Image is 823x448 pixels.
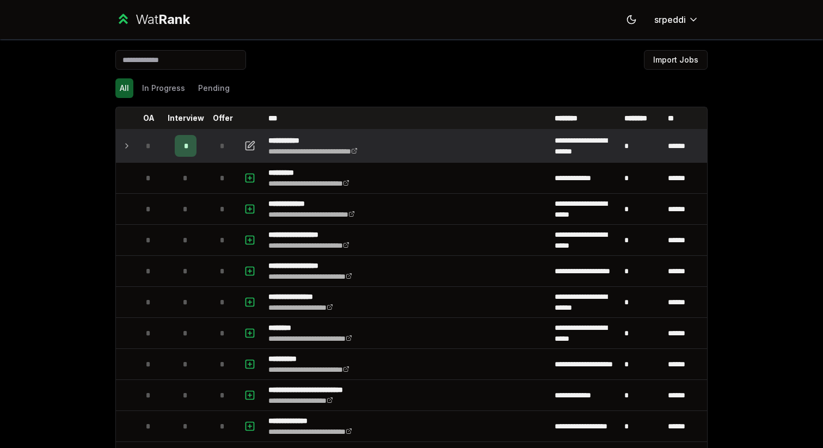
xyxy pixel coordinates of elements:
button: All [115,78,133,98]
p: Interview [168,113,204,124]
span: srpeddi [654,13,686,26]
span: Rank [158,11,190,27]
p: Offer [213,113,233,124]
button: Import Jobs [644,50,708,70]
div: Wat [136,11,190,28]
button: Pending [194,78,234,98]
p: OA [143,113,155,124]
button: srpeddi [646,10,708,29]
a: WatRank [115,11,190,28]
button: In Progress [138,78,189,98]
